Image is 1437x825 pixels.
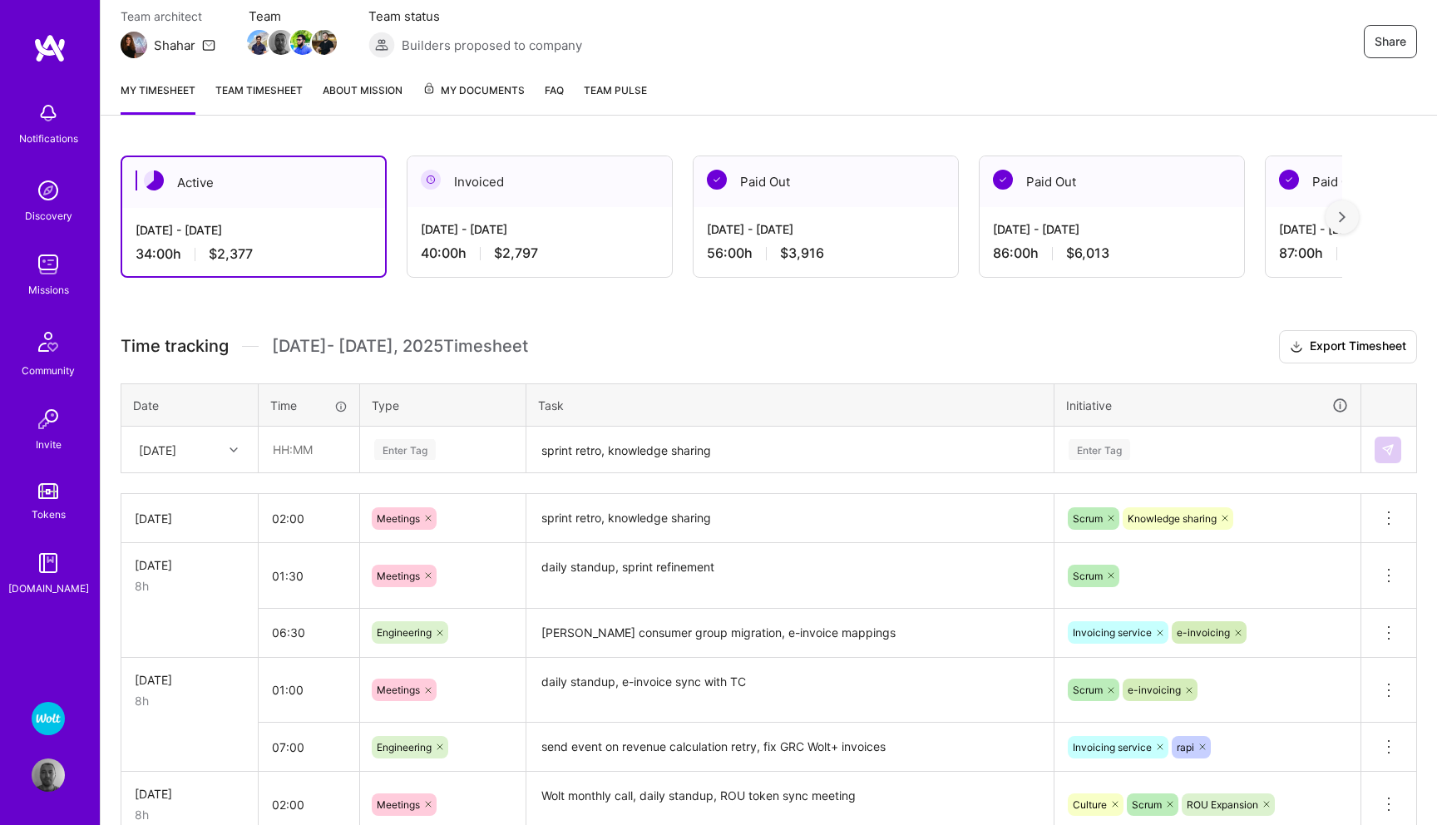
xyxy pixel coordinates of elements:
span: Time tracking [121,336,229,357]
img: Team Member Avatar [312,30,337,55]
span: Meetings [377,798,420,811]
div: Missions [28,281,69,299]
span: Engineering [377,626,432,639]
div: [DATE] - [DATE] [707,220,945,238]
a: Team Pulse [584,82,647,115]
span: $2,377 [209,245,253,263]
span: $6,013 [1066,245,1109,262]
span: My Documents [422,82,525,100]
span: $2,797 [494,245,538,262]
div: 8h [135,806,244,823]
span: Meetings [377,684,420,696]
img: Paid Out [707,170,727,190]
span: Scrum [1073,512,1103,525]
div: Paid Out [980,156,1244,207]
div: Paid Out [694,156,958,207]
div: [DATE] - [DATE] [136,221,372,239]
div: Active [122,157,385,208]
div: Enter Tag [1069,437,1130,462]
span: Meetings [377,570,420,582]
div: 40:00 h [421,245,659,262]
div: [DATE] - [DATE] [421,220,659,238]
div: 34:00 h [136,245,372,263]
span: Team status [368,7,582,25]
span: [DATE] - [DATE] , 2025 Timesheet [272,336,528,357]
img: tokens [38,483,58,499]
i: icon Chevron [230,446,238,454]
span: e-invoicing [1177,626,1230,639]
span: Team architect [121,7,215,25]
span: Builders proposed to company [402,37,582,54]
img: discovery [32,174,65,207]
input: HH:MM [259,668,359,712]
span: Team Pulse [584,84,647,96]
input: HH:MM [259,496,359,541]
span: $3,916 [780,245,824,262]
div: Invoiced [407,156,672,207]
img: Paid Out [1279,170,1299,190]
span: Knowledge sharing [1128,512,1217,525]
div: Discovery [25,207,72,225]
img: Invite [32,403,65,436]
img: right [1339,211,1346,223]
div: 86:00 h [993,245,1231,262]
div: 56:00 h [707,245,945,262]
img: Builders proposed to company [368,32,395,58]
button: Export Timesheet [1279,330,1417,363]
div: Enter Tag [374,437,436,462]
a: My timesheet [121,82,195,115]
img: Active [144,170,164,190]
span: Engineering [377,741,432,753]
input: HH:MM [259,610,359,655]
span: Invoicing service [1073,741,1152,753]
textarea: daily standup, sprint refinement [528,545,1052,607]
div: Tokens [32,506,66,523]
div: Community [22,362,75,379]
a: FAQ [545,82,564,115]
img: Paid Out [993,170,1013,190]
div: [DOMAIN_NAME] [8,580,89,597]
div: 8h [135,577,244,595]
div: Shahar [154,37,195,54]
a: My Documents [422,82,525,115]
th: Date [121,383,259,427]
input: HH:MM [259,725,359,769]
textarea: [PERSON_NAME] consumer group migration, e-invoice mappings [528,610,1052,656]
div: [DATE] [135,556,244,574]
button: Share [1364,25,1417,58]
img: logo [33,33,67,63]
span: Scrum [1073,684,1103,696]
img: bell [32,96,65,130]
span: Scrum [1132,798,1162,811]
span: Invoicing service [1073,626,1152,639]
a: Team timesheet [215,82,303,115]
span: Culture [1073,798,1107,811]
th: Type [360,383,526,427]
th: Task [526,383,1054,427]
div: [DATE] - [DATE] [993,220,1231,238]
img: Invoiced [421,170,441,190]
span: Scrum [1073,570,1103,582]
img: teamwork [32,248,65,281]
a: Team Member Avatar [270,28,292,57]
img: Team Architect [121,32,147,58]
div: Initiative [1066,396,1349,415]
span: ROU Expansion [1187,798,1258,811]
i: icon Download [1290,338,1303,356]
img: User Avatar [32,758,65,792]
i: icon Mail [202,38,215,52]
span: Meetings [377,512,420,525]
img: Team Member Avatar [290,30,315,55]
img: guide book [32,546,65,580]
textarea: send event on revenue calculation retry, fix GRC Wolt+ invoices [528,724,1052,770]
span: rapi [1177,741,1194,753]
img: Team Member Avatar [269,30,294,55]
img: Community [28,322,68,362]
a: User Avatar [27,758,69,792]
div: [DATE] [139,441,176,458]
textarea: sprint retro, knowledge sharing [528,496,1052,541]
div: [DATE] [135,510,244,527]
a: Wolt - Fintech: Payments Expansion Team [27,702,69,735]
span: Team [249,7,335,25]
div: Notifications [19,130,78,147]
